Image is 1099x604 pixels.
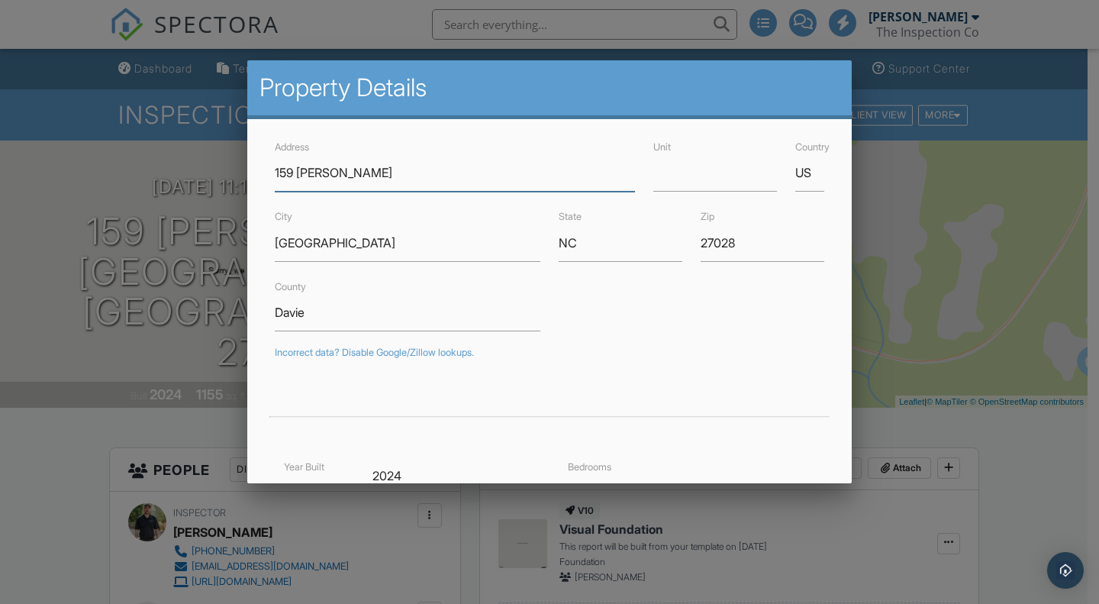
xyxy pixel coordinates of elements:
[275,141,309,153] label: Address
[559,211,582,222] label: State
[701,211,714,222] label: Zip
[653,141,671,153] label: Unit
[275,347,824,359] div: Incorrect data? Disable Google/Zillow lookups.
[568,461,611,473] label: Bedrooms
[259,73,840,103] h2: Property Details
[275,281,306,292] label: County
[275,211,292,222] label: City
[795,141,830,153] label: Country
[1047,552,1084,589] div: Open Intercom Messenger
[284,461,324,473] label: Year Built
